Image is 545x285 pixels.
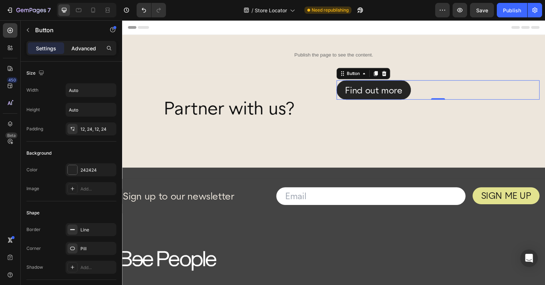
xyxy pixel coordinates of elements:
button: Publish [497,3,527,17]
div: Padding [26,126,43,132]
input: Auto [66,103,116,116]
div: 450 [7,77,17,83]
div: Button [229,51,246,58]
span: / [251,7,253,14]
div: Background [26,150,51,156]
span: Save [476,7,488,13]
button: SIGN ME UP [360,172,429,189]
span: Store Locator [255,7,287,14]
div: Open Intercom Messenger [520,250,538,267]
p: 7 [47,6,51,14]
div: 242424 [80,167,115,173]
div: Corner [26,245,41,252]
div: Size [26,68,46,78]
a: Find out more [220,62,297,81]
p: Find out more [229,66,288,77]
input: Auto [66,84,116,97]
iframe: Design area [122,20,545,285]
p: Button [35,26,97,34]
div: Shadow [26,264,43,271]
input: Email [158,172,353,189]
p: Advanced [71,45,96,52]
div: Beta [5,133,17,138]
p: Settings [36,45,56,52]
span: Need republishing [312,7,349,13]
div: Line [80,227,115,233]
div: Height [26,106,40,113]
div: Shape [26,210,39,216]
div: Publish [503,7,521,14]
div: Width [26,87,38,93]
div: Border [26,226,41,233]
div: Add... [80,186,115,192]
div: Pill [80,246,115,252]
p: Sign up to our newsletter [1,174,140,188]
button: Save [470,3,494,17]
div: Color [26,167,38,173]
div: Add... [80,264,115,271]
div: Undo/Redo [137,3,166,17]
div: 12, 24, 12, 24 [80,126,115,133]
button: 7 [3,3,54,17]
div: Image [26,185,39,192]
div: SIGN ME UP [369,175,420,186]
